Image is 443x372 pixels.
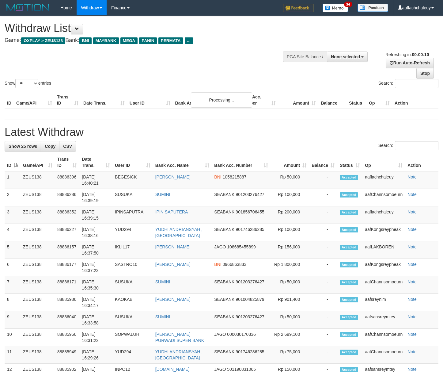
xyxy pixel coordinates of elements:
[340,315,358,320] span: Accepted
[340,227,358,232] span: Accepted
[407,244,417,249] a: Note
[79,311,112,329] td: [DATE] 16:33:58
[185,37,193,44] span: ...
[55,276,79,294] td: 88886171
[271,329,309,346] td: Rp 2,699,100
[214,332,226,337] span: JAGO
[214,314,234,319] span: SEABANK
[271,259,309,276] td: Rp 1,800,000
[236,297,264,302] span: Copy 901004825879 to clipboard
[309,294,337,311] td: -
[309,224,337,241] td: -
[55,171,79,189] td: 88886396
[271,189,309,206] td: Rp 100,000
[120,37,138,44] span: MEGA
[79,294,112,311] td: [DATE] 16:34:17
[214,279,234,284] span: SEABANK
[283,52,327,62] div: PGA Site Balance /
[214,349,234,354] span: SEABANK
[386,58,434,68] a: Run Auto-Refresh
[331,54,360,59] span: None selected
[362,241,405,259] td: aafLAKBOREN
[55,311,79,329] td: 88886040
[9,144,37,149] span: Show 25 rows
[212,154,271,171] th: Bank Acc. Number: activate to sort column ascending
[55,206,79,224] td: 88886352
[55,346,79,364] td: 88885949
[79,276,112,294] td: [DATE] 16:35:30
[55,91,81,109] th: Trans ID
[236,209,264,214] span: Copy 901856706455 to clipboard
[112,311,153,329] td: SUSUKA
[271,276,309,294] td: Rp 50,000
[5,311,21,329] td: 9
[21,241,55,259] td: ZEUS138
[236,192,264,197] span: Copy 901203276427 to clipboard
[236,314,264,319] span: Copy 901203276427 to clipboard
[344,2,352,7] span: 34
[227,332,256,337] span: Copy 000030170336 to clipboard
[340,262,358,267] span: Accepted
[191,92,252,108] div: Processing...
[271,311,309,329] td: Rp 50,000
[227,244,256,249] span: Copy 108685455899 to clipboard
[21,189,55,206] td: ZEUS138
[309,154,337,171] th: Balance: activate to sort column ascending
[214,174,221,179] span: BNI
[271,346,309,364] td: Rp 75,000
[5,91,14,109] th: ID
[5,294,21,311] td: 8
[378,79,438,88] label: Search:
[309,311,337,329] td: -
[112,171,153,189] td: BEGESICK
[407,332,417,337] a: Note
[5,171,21,189] td: 1
[405,154,438,171] th: Action
[407,349,417,354] a: Note
[155,209,188,214] a: IPIN SAPUTERA
[309,189,337,206] td: -
[153,154,212,171] th: Bank Acc. Name: activate to sort column ascending
[79,171,112,189] td: [DATE] 16:40:21
[112,154,153,171] th: User ID: activate to sort column ascending
[214,262,221,267] span: BNI
[79,329,112,346] td: [DATE] 16:31:22
[21,329,55,346] td: ZEUS138
[416,68,434,79] a: Stop
[79,346,112,364] td: [DATE] 16:29:26
[271,154,309,171] th: Amount: activate to sort column ascending
[214,227,234,232] span: SEABANK
[112,206,153,224] td: IPINSAPUTRA
[407,209,417,214] a: Note
[271,294,309,311] td: Rp 901,400
[21,276,55,294] td: ZEUS138
[93,37,119,44] span: MAYBANK
[309,241,337,259] td: -
[340,280,358,285] span: Accepted
[362,276,405,294] td: aafChannsomoeurn
[327,52,368,62] button: None selected
[407,279,417,284] a: Note
[278,91,318,109] th: Amount
[340,192,358,198] span: Accepted
[309,329,337,346] td: -
[236,349,264,354] span: Copy 901746286285 to clipboard
[309,346,337,364] td: -
[5,346,21,364] td: 11
[55,329,79,346] td: 88885966
[5,3,51,12] img: MOTION_logo.png
[214,367,226,372] span: JAGO
[362,311,405,329] td: aafsansreymtey
[5,206,21,224] td: 3
[112,224,153,241] td: YUD294
[5,259,21,276] td: 6
[223,262,247,267] span: Copy 0966863833 to clipboard
[155,332,204,343] a: [PERSON_NAME] PURWADI SUPER BANK
[358,4,388,12] img: panduan.png
[112,189,153,206] td: SUSUKA
[112,294,153,311] td: KAOKAB
[362,329,405,346] td: aafChannsomoeurn
[79,206,112,224] td: [DATE] 16:39:15
[227,367,256,372] span: Copy 501190831065 to clipboard
[395,141,438,150] input: Search:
